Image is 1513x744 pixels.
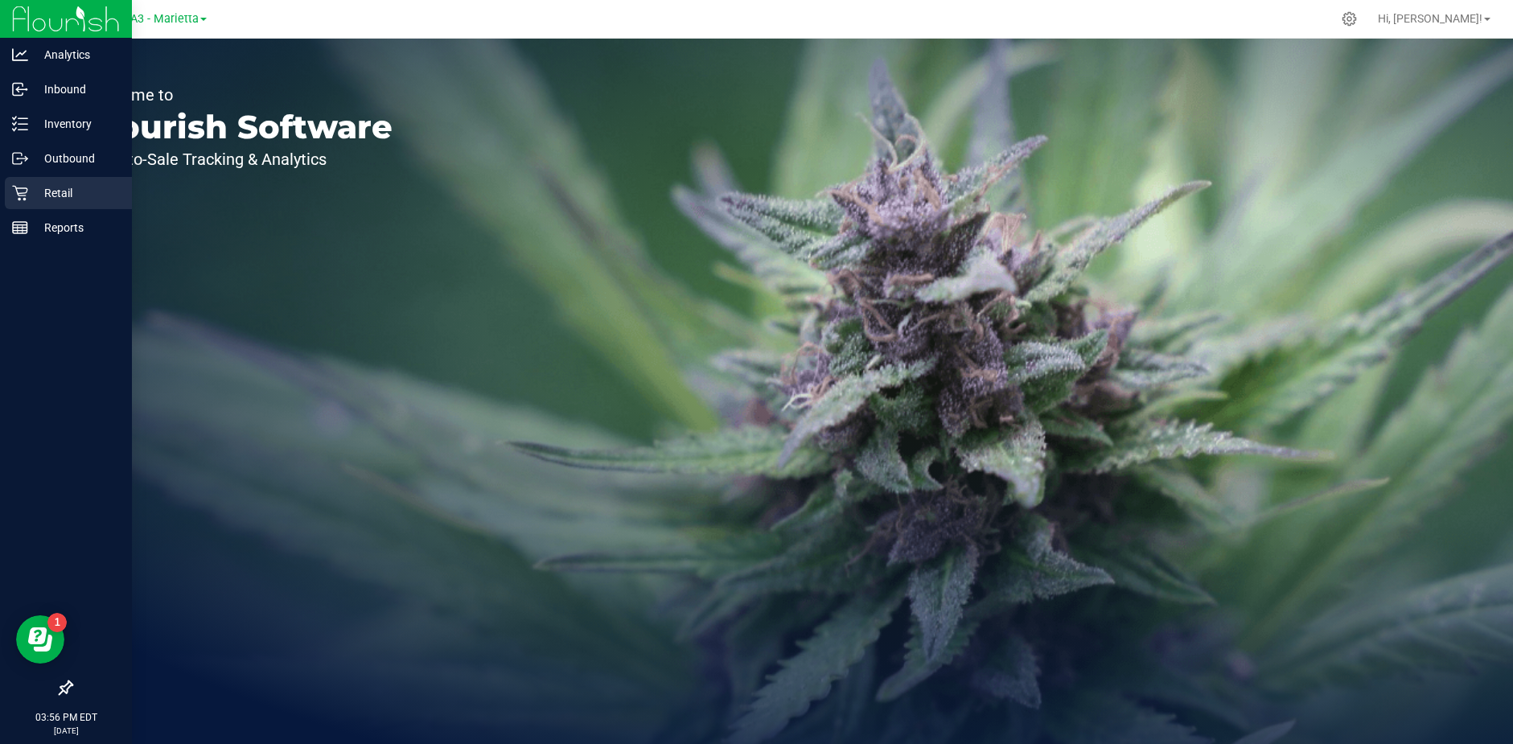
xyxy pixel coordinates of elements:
[87,151,393,167] p: Seed-to-Sale Tracking & Analytics
[28,149,125,168] p: Outbound
[7,710,125,725] p: 03:56 PM EDT
[28,183,125,203] p: Retail
[12,150,28,166] inline-svg: Outbound
[1378,12,1482,25] span: Hi, [PERSON_NAME]!
[7,725,125,737] p: [DATE]
[28,218,125,237] p: Reports
[122,12,199,26] span: GA3 - Marietta
[47,613,67,632] iframe: Resource center unread badge
[87,87,393,103] p: Welcome to
[12,81,28,97] inline-svg: Inbound
[12,220,28,236] inline-svg: Reports
[12,185,28,201] inline-svg: Retail
[12,116,28,132] inline-svg: Inventory
[1339,11,1359,27] div: Manage settings
[16,615,64,664] iframe: Resource center
[28,114,125,134] p: Inventory
[28,80,125,99] p: Inbound
[12,47,28,63] inline-svg: Analytics
[87,111,393,143] p: Flourish Software
[28,45,125,64] p: Analytics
